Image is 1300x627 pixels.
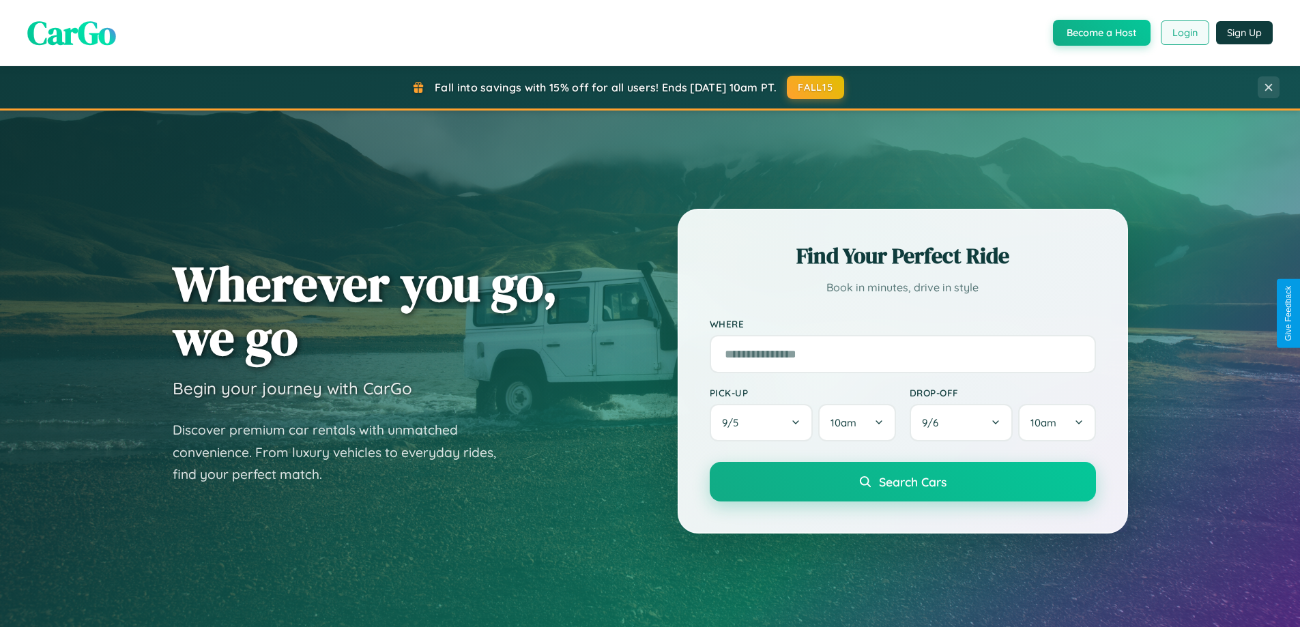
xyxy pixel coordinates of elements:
[787,76,844,99] button: FALL15
[722,416,745,429] span: 9 / 5
[1161,20,1209,45] button: Login
[910,404,1013,441] button: 9/6
[710,318,1096,330] label: Where
[435,81,777,94] span: Fall into savings with 15% off for all users! Ends [DATE] 10am PT.
[1053,20,1151,46] button: Become a Host
[830,416,856,429] span: 10am
[173,378,412,398] h3: Begin your journey with CarGo
[710,462,1096,501] button: Search Cars
[922,416,945,429] span: 9 / 6
[1030,416,1056,429] span: 10am
[1018,404,1095,441] button: 10am
[879,474,947,489] span: Search Cars
[27,10,116,55] span: CarGo
[173,257,558,364] h1: Wherever you go, we go
[710,404,813,441] button: 9/5
[1284,286,1293,341] div: Give Feedback
[818,404,895,441] button: 10am
[910,387,1096,398] label: Drop-off
[1216,21,1273,44] button: Sign Up
[710,387,896,398] label: Pick-up
[710,241,1096,271] h2: Find Your Perfect Ride
[173,419,514,486] p: Discover premium car rentals with unmatched convenience. From luxury vehicles to everyday rides, ...
[710,278,1096,297] p: Book in minutes, drive in style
